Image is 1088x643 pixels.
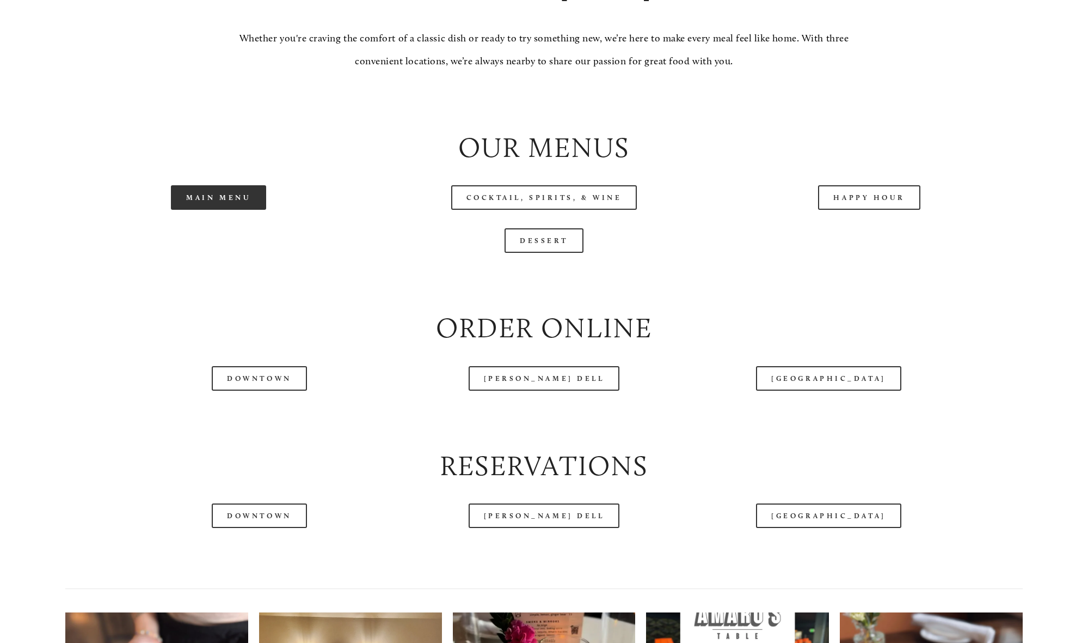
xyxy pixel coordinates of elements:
[65,308,1023,347] h2: Order Online
[469,504,620,528] a: [PERSON_NAME] Dell
[756,504,901,528] a: [GEOGRAPHIC_DATA]
[756,366,901,391] a: [GEOGRAPHIC_DATA]
[212,504,306,528] a: Downtown
[65,128,1023,167] h2: Our Menus
[65,446,1023,485] h2: Reservations
[212,366,306,391] a: Downtown
[469,366,620,391] a: [PERSON_NAME] Dell
[818,185,920,210] a: Happy Hour
[505,228,583,253] a: Dessert
[171,185,266,210] a: Main Menu
[451,185,637,210] a: Cocktail, Spirits, & Wine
